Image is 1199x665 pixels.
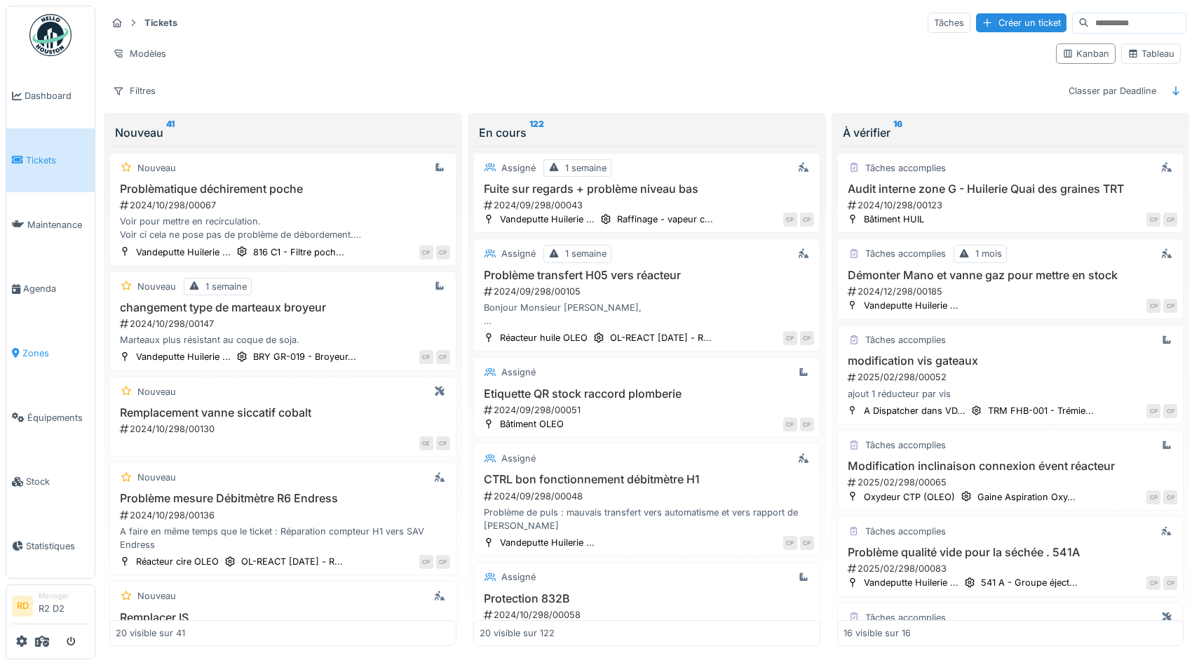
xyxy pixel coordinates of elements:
[116,333,450,347] div: Marteaux plus résistant au coque de soja.
[116,215,450,241] div: Voir pour mettre en recirculation. Voir ci cela ne pose pas de problème de débordement. Programma...
[893,124,902,141] sup: 16
[800,536,814,550] div: CP
[436,555,450,569] div: CP
[136,246,231,259] div: Vandeputte Huilerie ...
[500,213,595,226] div: Vandeputte Huilerie ...
[116,182,450,196] h3: Problèmatique déchirement poche
[1146,213,1160,227] div: CP
[436,246,450,260] div: CP
[864,576,958,589] div: Vandeputte Huilerie ...
[981,576,1078,589] div: 541 A - Groupe éject...
[865,438,946,452] div: Tâches accomplies
[419,246,433,260] div: CP
[419,350,433,364] div: CP
[6,128,95,193] a: Tickets
[800,213,814,227] div: CP
[846,199,1178,212] div: 2024/10/298/00123
[501,161,536,175] div: Assigné
[480,182,814,196] h3: Fuite sur regards + problème niveau bas
[480,301,814,328] div: Bonjour Monsieur [PERSON_NAME], Pourriez-vous contrôler la programmation du défaut de pression de...
[136,350,231,363] div: Vandeputte Huilerie ...
[844,269,1178,282] h3: Démonter Mano et vanne gaz pour mettre en stock
[6,64,95,128] a: Dashboard
[1146,576,1160,590] div: CP
[501,452,536,465] div: Assigné
[39,591,89,601] div: Manager
[1146,490,1160,504] div: CP
[846,370,1178,384] div: 2025/02/298/00052
[865,247,946,260] div: Tâches accomplies
[205,280,247,293] div: 1 semaine
[783,536,797,550] div: CP
[783,417,797,431] div: CP
[501,365,536,379] div: Assigné
[6,514,95,579] a: Statistiques
[27,411,89,424] span: Équipements
[116,626,185,640] div: 20 visible sur 41
[1146,404,1160,418] div: CP
[22,347,89,360] span: Zones
[844,182,1178,196] h3: Audit interne zone G - Huilerie Quai des graines TRT
[39,591,89,621] li: R2 D2
[480,269,814,282] h3: Problème transfert H05 vers réacteur
[844,459,1178,473] h3: Modification inclinaison connexion évent réacteur
[480,506,814,532] div: Problème de puls : mauvais transfert vers automatisme et vers rapport de [PERSON_NAME]
[1062,47,1109,60] div: Kanban
[1163,213,1177,227] div: CP
[116,611,450,624] h3: Remplacer IS
[116,525,450,551] div: A faire en même temps que le ticket : Réparation compteur H1 vers SAV Endress
[26,154,89,167] span: Tickets
[139,16,183,29] strong: Tickets
[116,301,450,314] h3: changement type de marteaux broyeur
[241,555,343,568] div: OL-REACT [DATE] - R...
[1163,490,1177,504] div: CP
[844,387,1178,401] div: ajout 1 réducteur par vis
[864,299,958,312] div: Vandeputte Huilerie ...
[565,161,607,175] div: 1 semaine
[482,608,814,622] div: 2024/10/298/00058
[118,422,450,436] div: 2024/10/298/00130
[480,626,555,640] div: 20 visible sur 122
[6,192,95,257] a: Maintenance
[500,536,595,549] div: Vandeputte Huilerie ...
[843,124,1179,141] div: À vérifier
[253,350,356,363] div: BRY GR-019 - Broyeur...
[480,473,814,486] h3: CTRL bon fonctionnement débitmètre H1
[166,124,175,141] sup: 41
[12,591,89,624] a: RD ManagerR2 D2
[6,385,95,450] a: Équipements
[118,509,450,522] div: 2024/10/298/00136
[565,247,607,260] div: 1 semaine
[846,476,1178,489] div: 2025/02/298/00065
[783,213,797,227] div: CP
[12,596,33,617] li: RD
[479,124,815,141] div: En cours
[501,570,536,584] div: Assigné
[846,285,1178,298] div: 2024/12/298/00185
[27,218,89,231] span: Maintenance
[800,417,814,431] div: CP
[118,199,450,212] div: 2024/10/298/00067
[482,490,814,503] div: 2024/09/298/00048
[23,282,89,295] span: Agenda
[1163,576,1177,590] div: CP
[864,490,955,504] div: Oxydeur CTP (OLEO)
[6,257,95,321] a: Agenda
[25,89,89,102] span: Dashboard
[610,331,712,344] div: OL-REACT [DATE] - R...
[500,417,564,431] div: Bâtiment OLEO
[501,247,536,260] div: Assigné
[482,285,814,298] div: 2024/09/298/00105
[1062,81,1163,101] div: Classer par Deadline
[1163,404,1177,418] div: CP
[482,199,814,212] div: 2024/09/298/00043
[864,404,966,417] div: A Dispatcher dans VD...
[436,350,450,364] div: CP
[977,490,1076,504] div: Gaine Aspiration Oxy...
[1146,299,1160,313] div: CP
[136,555,219,568] div: Réacteur cire OLEO
[1163,299,1177,313] div: CP
[118,317,450,330] div: 2024/10/298/00147
[783,331,797,345] div: CP
[107,81,162,101] div: Filtres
